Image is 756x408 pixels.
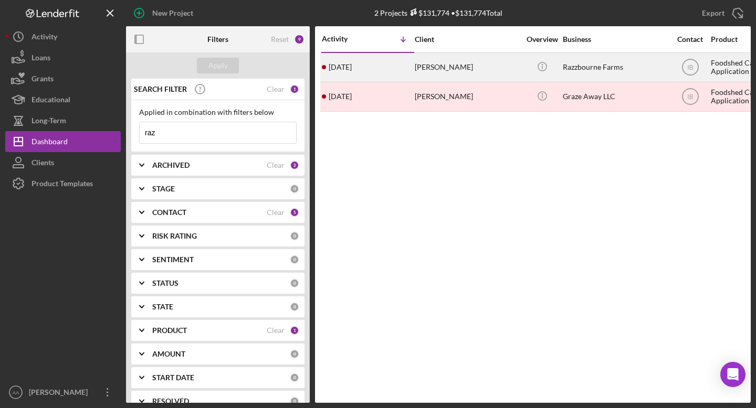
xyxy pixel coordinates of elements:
[197,58,239,73] button: Apply
[152,161,190,169] b: ARCHIVED
[126,3,204,24] button: New Project
[290,84,299,94] div: 1
[290,302,299,312] div: 0
[691,3,751,24] button: Export
[407,8,449,17] div: $131,774
[31,173,93,197] div: Product Templates
[5,152,121,173] button: Clients
[5,47,121,68] button: Loans
[31,26,57,50] div: Activity
[152,350,185,358] b: AMOUNT
[5,110,121,131] button: Long-Term
[31,68,54,92] div: Grants
[294,34,304,45] div: 9
[522,35,562,44] div: Overview
[152,279,178,287] b: STATUS
[271,35,289,44] div: Reset
[290,396,299,406] div: 0
[290,255,299,264] div: 0
[670,35,710,44] div: Contact
[31,152,54,176] div: Clients
[13,390,19,395] text: AA
[415,83,520,111] div: [PERSON_NAME]
[207,35,228,44] b: Filters
[139,108,297,116] div: Applied in combination with filters below
[152,303,173,311] b: STATE
[5,131,121,152] button: Dashboard
[563,35,668,44] div: Business
[267,85,285,93] div: Clear
[290,278,299,288] div: 0
[134,85,187,93] b: SEARCH FILTER
[31,110,66,134] div: Long-Term
[152,373,194,382] b: START DATE
[720,362,745,387] div: Open Intercom Messenger
[329,92,352,101] time: 2024-04-10 17:28
[152,397,189,405] b: RESOLVED
[5,26,121,47] button: Activity
[5,382,121,403] button: AA[PERSON_NAME]
[415,53,520,81] div: [PERSON_NAME]
[563,53,668,81] div: Razzbourne Farms
[267,326,285,335] div: Clear
[5,68,121,89] button: Grants
[290,160,299,170] div: 2
[208,58,228,73] div: Apply
[31,131,68,155] div: Dashboard
[687,64,693,71] text: IB
[329,63,352,71] time: 2025-08-28 13:15
[290,373,299,382] div: 0
[702,3,724,24] div: Export
[267,208,285,217] div: Clear
[687,93,693,101] text: IB
[152,255,194,264] b: SENTIMENT
[290,231,299,241] div: 0
[290,349,299,359] div: 0
[5,89,121,110] button: Educational
[31,89,70,113] div: Educational
[152,232,197,240] b: RISK RATING
[152,326,187,335] b: PRODUCT
[290,208,299,217] div: 5
[152,3,193,24] div: New Project
[290,184,299,194] div: 0
[31,47,50,71] div: Loans
[322,35,368,43] div: Activity
[374,8,502,17] div: 2 Projects • $131,774 Total
[26,382,94,405] div: [PERSON_NAME]
[415,35,520,44] div: Client
[152,208,186,217] b: CONTACT
[5,173,121,194] button: Product Templates
[290,326,299,335] div: 1
[152,185,175,193] b: STAGE
[563,83,668,111] div: Graze Away LLC
[267,161,285,169] div: Clear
